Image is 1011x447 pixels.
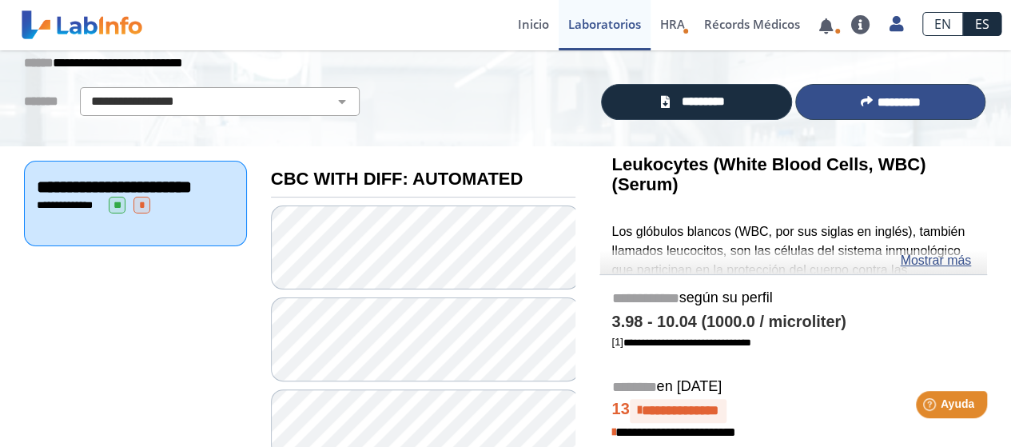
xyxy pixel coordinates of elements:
[611,399,975,423] h4: 13
[963,12,1001,36] a: ES
[611,378,975,397] h5: en [DATE]
[660,16,685,32] span: HRA
[611,313,975,332] h4: 3.98 - 10.04 (1000.0 / microliter)
[271,169,523,189] b: CBC WITH DIFF: AUTOMATED
[611,336,750,348] a: [1]
[900,251,971,270] a: Mostrar más
[611,289,975,308] h5: según su perfil
[611,154,925,194] b: Leukocytes (White Blood Cells, WBC) (Serum)
[869,385,993,429] iframe: Help widget launcher
[922,12,963,36] a: EN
